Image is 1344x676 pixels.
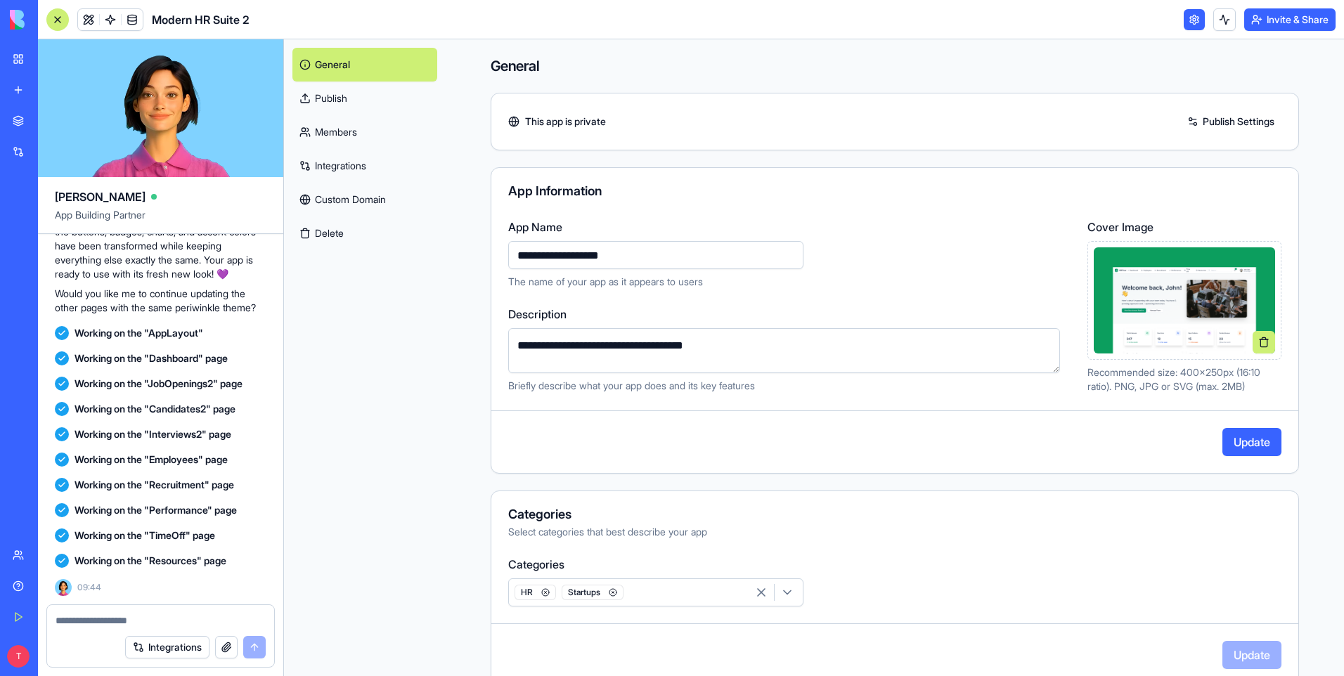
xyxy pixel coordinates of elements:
button: Delete [292,216,437,250]
a: General [292,48,437,82]
span: [PERSON_NAME] [55,188,146,205]
span: Working on the "JobOpenings2" page [75,377,243,391]
p: Briefly describe what your app does and its key features [508,379,1071,393]
span: Working on the "Candidates2" page [75,402,235,416]
img: Preview [1094,247,1275,353]
span: Working on the "Performance" page [75,503,237,517]
span: App Building Partner [55,208,266,233]
img: Ella_00000_wcx2te.png [55,579,72,596]
span: HR [515,585,556,600]
a: Publish [292,82,437,115]
span: Working on the "Interviews2" page [75,427,231,441]
span: 09:44 [77,582,101,593]
span: Working on the "Recruitment" page [75,478,234,492]
span: Working on the "Resources" page [75,554,226,568]
span: Working on the "AppLayout" [75,326,203,340]
span: Working on the "Employees" page [75,453,228,467]
span: Startups [562,585,623,600]
button: Invite & Share [1244,8,1336,31]
button: Integrations [125,636,209,658]
p: Recommended size: 400x250px (16:10 ratio). PNG, JPG or SVG (max. 2MB) [1087,365,1281,394]
button: Update [1222,428,1281,456]
label: Cover Image [1087,219,1281,235]
img: logo [10,10,97,30]
span: T [7,645,30,668]
div: Select categories that best describe your app [508,525,1281,539]
a: Integrations [292,149,437,183]
span: Working on the "Dashboard" page [75,351,228,365]
h4: General [491,56,1299,76]
p: The name of your app as it appears to users [508,275,1071,289]
span: This app is private [525,115,606,129]
label: App Name [508,219,1071,235]
span: Working on the "TimeOff" page [75,528,215,542]
a: Custom Domain [292,183,437,216]
a: Publish Settings [1180,110,1281,133]
label: Categories [508,556,1281,573]
p: Would you like me to continue updating the other pages with the same periwinkle theme? [55,287,266,315]
p: The main dashboard is now sporting that lovely indigo/periwinkle color scheme you wanted - all th... [55,197,266,281]
div: App Information [508,185,1281,197]
span: Modern HR Suite 2 [152,11,250,28]
button: HRStartups [508,578,803,606]
label: Description [508,306,1071,323]
div: Categories [508,508,1281,521]
a: Members [292,115,437,149]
